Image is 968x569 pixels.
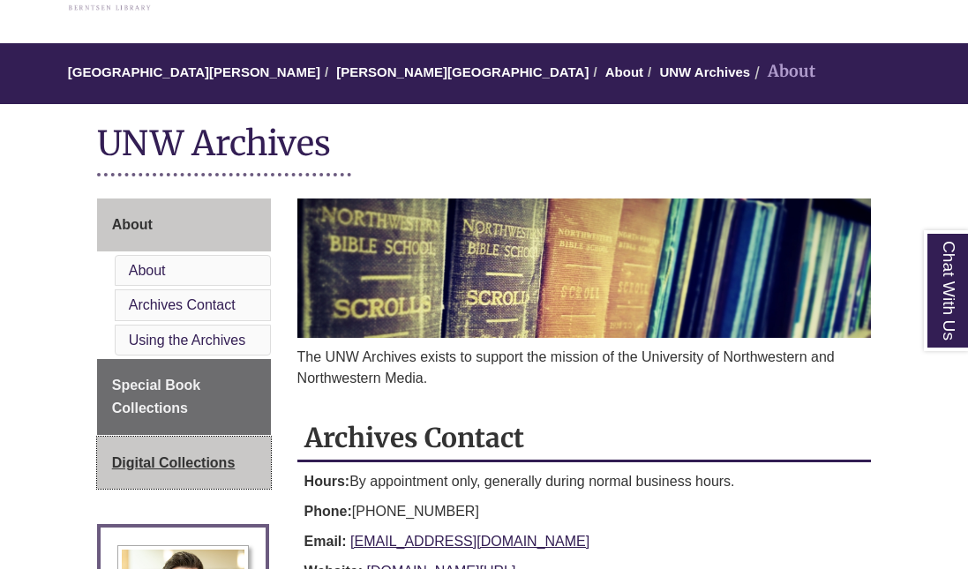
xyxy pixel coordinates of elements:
h2: Archives Contact [297,416,872,462]
a: [PERSON_NAME][GEOGRAPHIC_DATA] [336,64,589,79]
a: [GEOGRAPHIC_DATA][PERSON_NAME] [68,64,320,79]
h1: UNW Archives [97,122,872,168]
span: About [112,217,153,232]
a: About [97,198,271,251]
strong: Phone: [304,504,352,519]
span: Special Book Collections [112,378,200,416]
p: By appointment only, generally during normal business hours. [304,471,865,492]
li: About [750,59,815,85]
span: Digital Collections [112,455,236,470]
a: [EMAIL_ADDRESS][DOMAIN_NAME] [350,534,589,549]
p: [PHONE_NUMBER] [304,501,865,522]
a: About [129,263,166,278]
strong: Hours: [304,474,350,489]
a: UNW Archives [659,64,750,79]
a: About [605,64,643,79]
a: Archives Contact [129,297,236,312]
strong: Email: [304,534,347,549]
a: Using the Archives [129,333,246,348]
a: Digital Collections [97,437,271,490]
p: The UNW Archives exists to support the mission of the University of Northwestern and Northwestern... [297,347,872,389]
div: Guide Page Menu [97,198,271,489]
a: Special Book Collections [97,359,271,434]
